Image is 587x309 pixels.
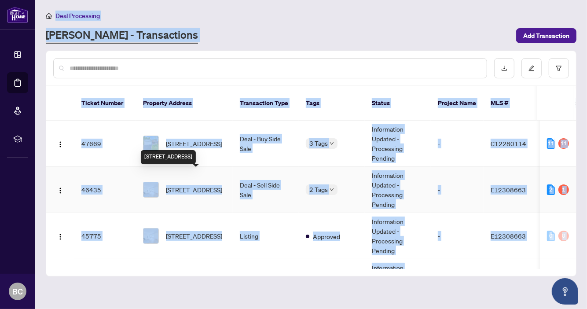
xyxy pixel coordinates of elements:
button: Logo [53,136,67,151]
div: 11 [558,138,569,149]
button: download [494,58,514,78]
span: edit [528,65,535,71]
span: filter [556,65,562,71]
td: Information Updated - Processing Pending [365,259,431,305]
span: [STREET_ADDRESS] [166,139,222,148]
button: Logo [53,229,67,243]
a: [PERSON_NAME] - Transactions [46,28,198,44]
img: thumbnail-img [143,228,158,243]
button: Open asap [552,278,578,305]
button: edit [521,58,542,78]
td: 45775 [74,213,136,259]
div: 0 [547,231,555,241]
span: BC [12,285,23,298]
th: Status [365,86,431,121]
button: Add Transaction [516,28,576,43]
td: - [431,167,484,213]
td: - [431,121,484,167]
th: Ticket Number [74,86,136,121]
th: Project Name [431,86,484,121]
span: Add Transaction [523,29,569,43]
th: Tags [299,86,365,121]
img: thumbnail-img [143,136,158,151]
td: Information Updated - Processing Pending [365,167,431,213]
td: Information Updated - Processing Pending [365,213,431,259]
td: - [431,213,484,259]
td: 46435 [74,167,136,213]
div: 0 [558,231,569,241]
img: Logo [57,187,64,194]
img: logo [7,7,28,23]
div: 11 [547,138,555,149]
td: - [431,259,484,305]
span: download [501,65,507,71]
span: home [46,13,52,19]
td: Deal - Sell Side Sale [233,167,299,213]
td: Listing [233,213,299,259]
td: Information Updated - Processing Pending [365,121,431,167]
img: Logo [57,141,64,148]
td: 44501 [74,259,136,305]
span: [STREET_ADDRESS] [166,231,222,241]
span: E12308663 [491,232,526,240]
span: Deal Processing [55,12,100,20]
button: filter [549,58,569,78]
td: 47669 [74,121,136,167]
div: 1 [558,184,569,195]
td: Deal - Buy Side Sale [233,121,299,167]
span: 3 Tags [309,138,328,148]
img: thumbnail-img [143,182,158,197]
img: Logo [57,233,64,240]
div: [STREET_ADDRESS] [141,150,196,164]
span: Approved [313,232,340,241]
span: down [330,141,334,146]
th: Transaction Type [233,86,299,121]
button: Logo [53,183,67,197]
td: Listing - Lease [233,259,299,305]
span: 2 Tags [309,184,328,195]
span: down [330,188,334,192]
span: C12280114 [491,140,526,147]
div: 2 [547,184,555,195]
span: E12308663 [491,186,526,194]
th: MLS # [484,86,536,121]
span: [STREET_ADDRESS] [166,185,222,195]
th: Property Address [136,86,233,121]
